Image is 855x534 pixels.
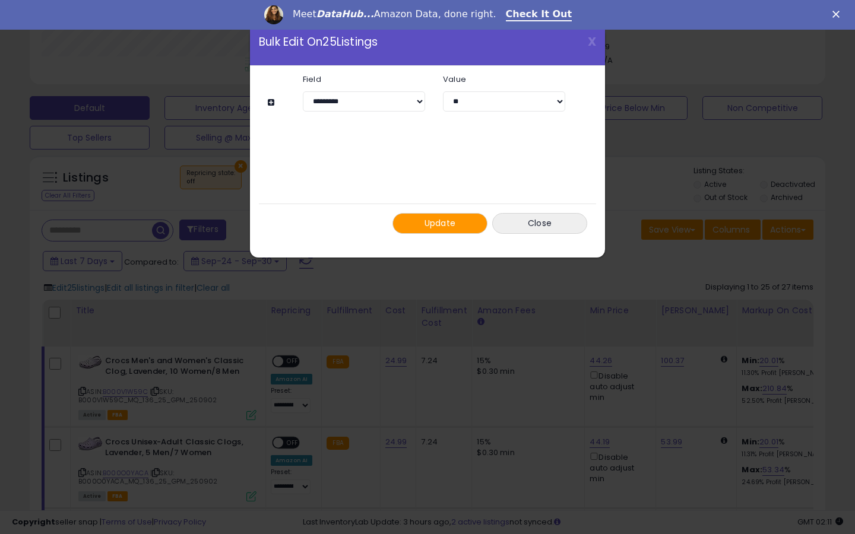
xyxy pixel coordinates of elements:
[264,5,283,24] img: Profile image for Georgie
[293,8,496,20] div: Meet Amazon Data, done right.
[259,36,378,47] span: Bulk Edit On 25 Listings
[588,33,596,50] span: X
[832,11,844,18] div: Close
[316,8,374,20] i: DataHub...
[425,217,456,229] span: Update
[294,75,434,83] label: Field
[434,75,574,83] label: Value
[506,8,572,21] a: Check It Out
[492,213,587,234] button: Close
